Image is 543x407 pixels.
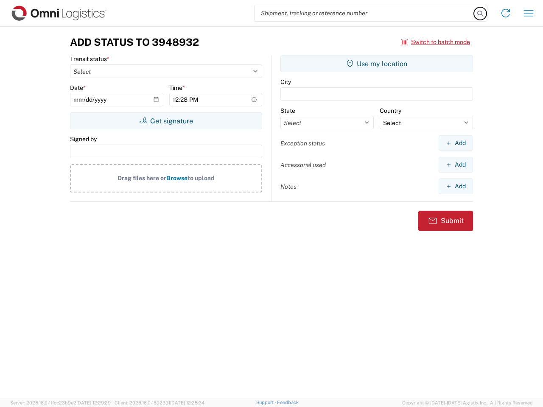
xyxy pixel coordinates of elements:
[70,55,109,63] label: Transit status
[76,400,111,405] span: [DATE] 12:29:29
[188,175,215,181] span: to upload
[280,161,326,169] label: Accessorial used
[439,157,473,173] button: Add
[118,175,166,181] span: Drag files here or
[418,211,473,231] button: Submit
[401,35,470,49] button: Switch to batch mode
[70,112,262,129] button: Get signature
[70,36,199,48] h3: Add Status to 3948932
[380,107,401,114] label: Country
[169,84,185,92] label: Time
[166,175,188,181] span: Browse
[70,84,86,92] label: Date
[170,400,204,405] span: [DATE] 12:25:34
[115,400,204,405] span: Client: 2025.16.0-1592391
[256,400,277,405] a: Support
[280,78,291,86] label: City
[280,183,297,190] label: Notes
[280,139,325,147] label: Exception status
[10,400,111,405] span: Server: 2025.16.0-1ffcc23b9e2
[280,55,473,72] button: Use my location
[402,399,533,407] span: Copyright © [DATE]-[DATE] Agistix Inc., All Rights Reserved
[277,400,299,405] a: Feedback
[439,178,473,194] button: Add
[280,107,295,114] label: State
[70,135,97,143] label: Signed by
[255,5,474,21] input: Shipment, tracking or reference number
[439,135,473,151] button: Add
